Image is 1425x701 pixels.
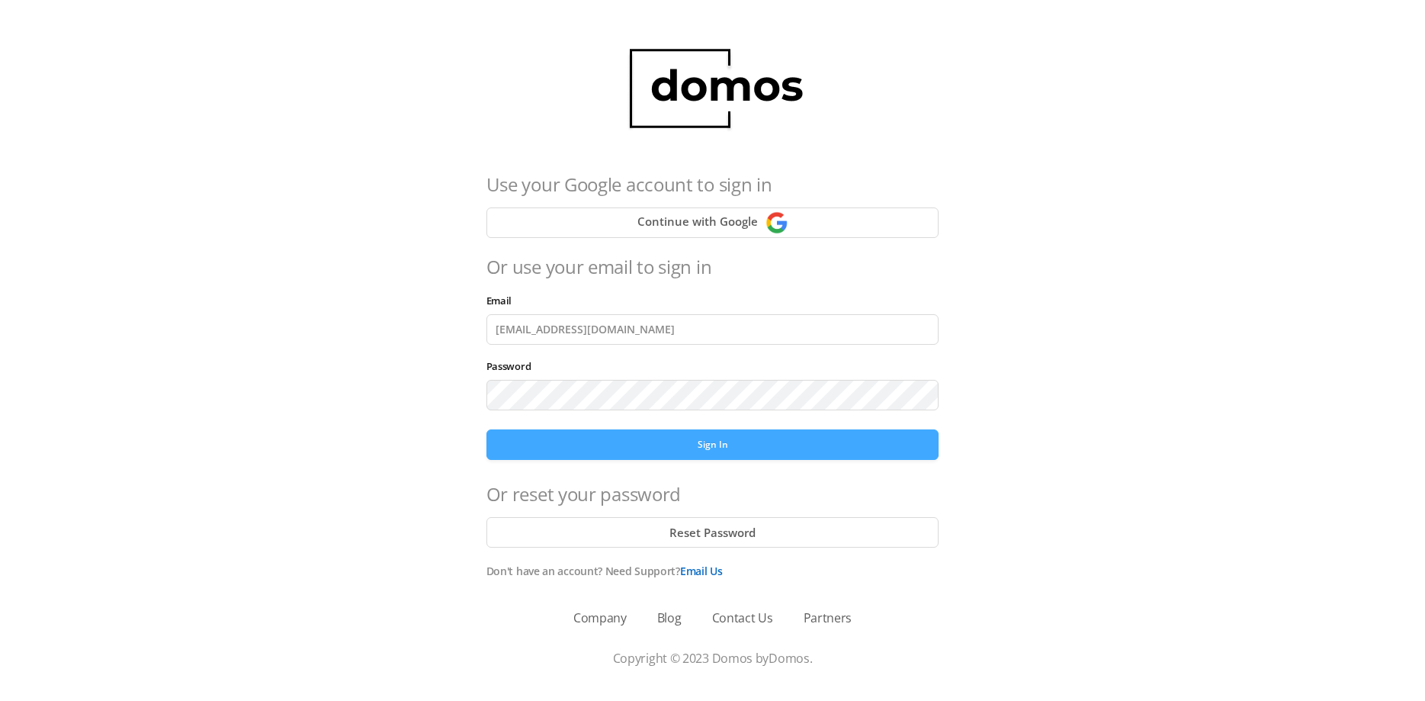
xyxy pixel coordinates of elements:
h4: Or reset your password [486,481,939,508]
button: Reset Password [486,517,939,548]
label: Email [486,294,520,307]
button: Continue with Google [486,207,939,238]
a: Blog [657,609,682,627]
img: domos [614,31,811,148]
h4: Or use your email to sign in [486,253,939,281]
p: Copyright © 2023 Domos by . [38,649,1387,667]
input: Password [486,380,939,410]
a: Partners [804,609,852,627]
input: Email [486,314,939,345]
a: Company [573,609,627,627]
button: Sign In [486,429,939,460]
img: Continue with Google [765,211,788,234]
a: Email Us [680,564,723,578]
a: Domos [769,650,810,667]
label: Password [486,359,539,373]
a: Contact Us [712,609,773,627]
p: Don't have an account? Need Support? [486,563,939,579]
h4: Use your Google account to sign in [486,171,939,198]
